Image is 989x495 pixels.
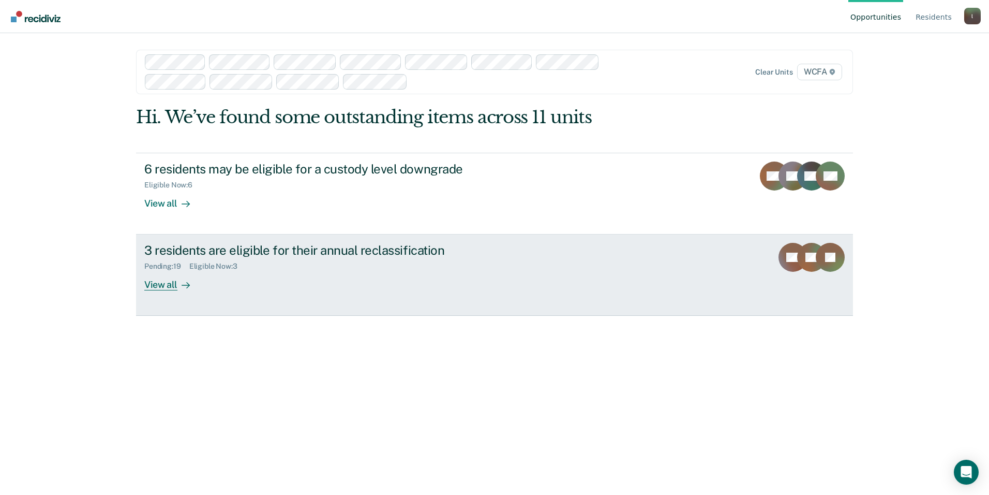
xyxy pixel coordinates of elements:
[954,460,979,485] div: Open Intercom Messenger
[964,8,981,24] div: l
[136,107,710,128] div: Hi. We’ve found some outstanding items across 11 units
[144,271,202,291] div: View all
[11,11,61,22] img: Recidiviz
[136,235,853,316] a: 3 residents are eligible for their annual reclassificationPending:19Eligible Now:3View all
[144,243,507,258] div: 3 residents are eligible for their annual reclassification
[189,262,246,271] div: Eligible Now : 3
[964,8,981,24] button: Profile dropdown button
[144,262,189,271] div: Pending : 19
[755,68,793,77] div: Clear units
[797,64,842,80] span: WCFA
[144,181,201,190] div: Eligible Now : 6
[144,189,202,209] div: View all
[136,153,853,235] a: 6 residents may be eligible for a custody level downgradeEligible Now:6View all
[144,162,507,177] div: 6 residents may be eligible for a custody level downgrade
